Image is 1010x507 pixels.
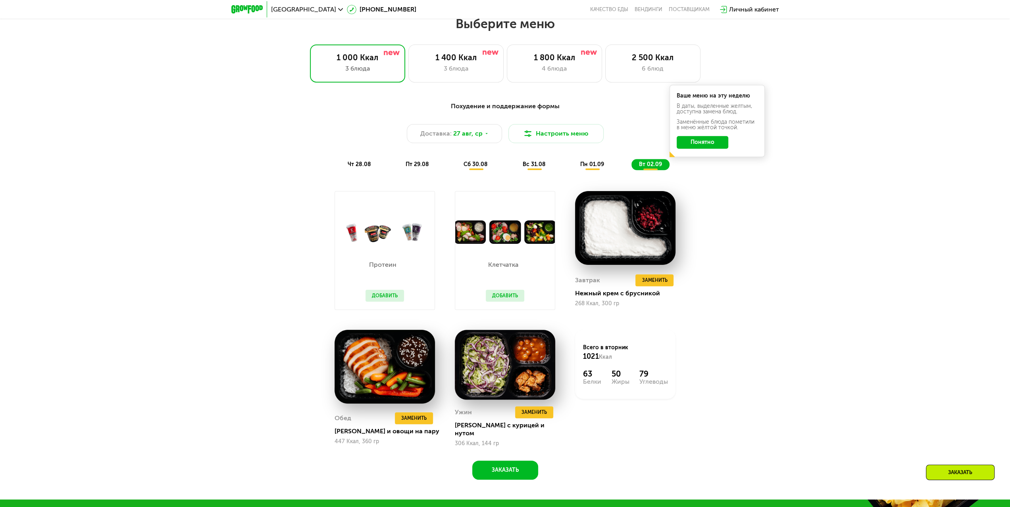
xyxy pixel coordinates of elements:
[455,406,472,418] div: Ужин
[639,369,668,379] div: 79
[420,129,452,138] span: Доставка:
[406,161,429,168] span: пт 29.08
[366,262,400,268] p: Протеин
[486,262,520,268] p: Клетчатка
[677,136,728,149] button: Понятно
[395,412,433,424] button: Заменить
[521,408,547,416] span: Заменить
[729,5,779,14] div: Личный кабинет
[583,369,601,379] div: 63
[580,161,604,168] span: пн 01.09
[590,6,628,13] a: Качество еды
[401,414,427,422] span: Заменить
[335,427,441,435] div: [PERSON_NAME] и овощи на пару
[639,161,662,168] span: вт 02.09
[642,276,667,284] span: Заменить
[271,6,336,13] span: [GEOGRAPHIC_DATA]
[417,53,495,62] div: 1 400 Ккал
[515,53,594,62] div: 1 800 Ккал
[926,465,995,480] div: Заказать
[270,101,740,111] div: Похудение и поддержание формы
[635,274,673,286] button: Заменить
[455,440,555,447] div: 306 Ккал, 144 гр
[318,64,397,73] div: 3 блюда
[635,6,662,13] a: Вендинги
[599,354,612,360] span: Ккал
[335,438,435,445] div: 447 Ккал, 360 гр
[677,103,758,115] div: В даты, выделенные желтым, доступна замена блюд.
[583,379,601,385] div: Белки
[639,379,668,385] div: Углеводы
[611,379,629,385] div: Жиры
[611,369,629,379] div: 50
[515,64,594,73] div: 4 блюда
[366,290,404,302] button: Добавить
[614,53,692,62] div: 2 500 Ккал
[318,53,397,62] div: 1 000 Ккал
[583,352,599,361] span: 1021
[575,274,600,286] div: Завтрак
[515,406,553,418] button: Заменить
[486,290,524,302] button: Добавить
[677,119,758,130] div: Заменённые блюда пометили в меню жёлтой точкой.
[669,6,710,13] div: поставщикам
[347,5,416,14] a: [PHONE_NUMBER]
[417,64,495,73] div: 3 блюда
[508,124,604,143] button: Настроить меню
[25,16,985,32] h2: Выберите меню
[583,344,668,361] div: Всего в вторник
[455,421,562,437] div: [PERSON_NAME] с курицей и нутом
[677,93,758,99] div: Ваше меню на эту неделю
[523,161,546,168] span: вс 31.08
[453,129,483,138] span: 27 авг, ср
[464,161,488,168] span: сб 30.08
[614,64,692,73] div: 6 блюд
[472,461,538,480] button: Заказать
[575,289,682,297] div: Нежный крем с брусникой
[575,300,675,307] div: 268 Ккал, 300 гр
[335,412,351,424] div: Обед
[348,161,371,168] span: чт 28.08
